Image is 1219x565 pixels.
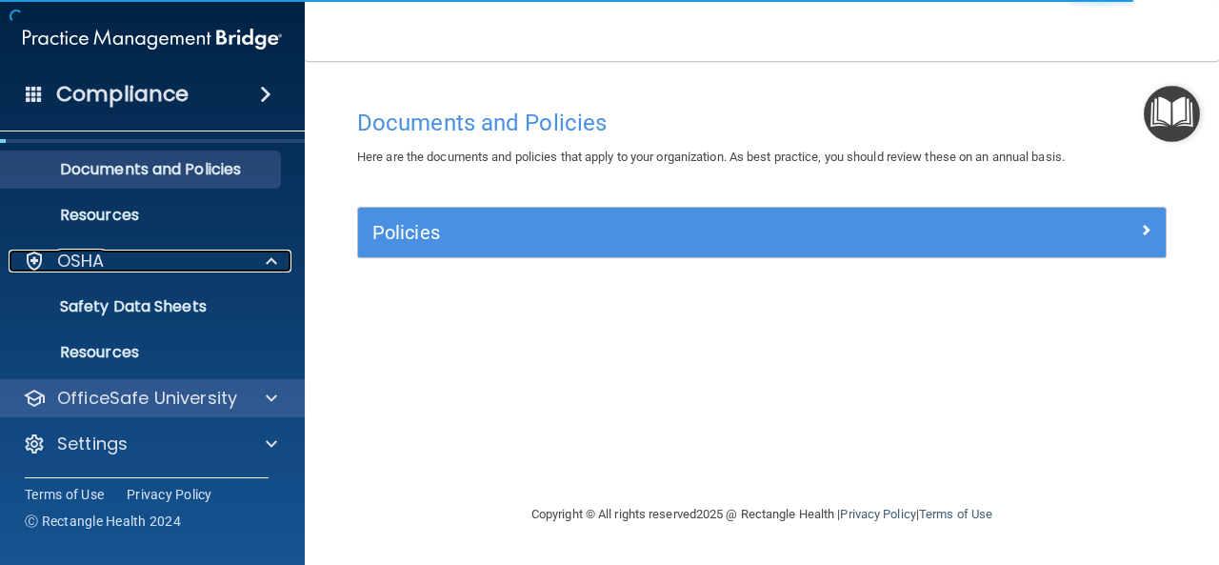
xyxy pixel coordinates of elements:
[23,387,277,410] a: OfficeSafe University
[12,297,272,316] p: Safety Data Sheets
[56,81,189,108] h4: Compliance
[23,250,277,272] a: OSHA
[12,206,272,225] p: Resources
[57,433,128,455] p: Settings
[840,507,915,521] a: Privacy Policy
[372,217,1151,248] a: Policies
[23,433,277,455] a: Settings
[919,507,992,521] a: Terms of Use
[127,485,212,504] a: Privacy Policy
[372,222,949,243] h5: Policies
[357,150,1065,164] span: Here are the documents and policies that apply to your organization. As best practice, you should...
[23,20,282,58] img: PMB logo
[25,485,104,504] a: Terms of Use
[25,512,181,531] span: Ⓒ Rectangle Health 2024
[1144,86,1200,142] button: Open Resource Center
[414,484,1109,545] div: Copyright © All rights reserved 2025 @ Rectangle Health | |
[57,250,105,272] p: OSHA
[357,111,1167,135] h4: Documents and Policies
[12,160,272,179] p: Documents and Policies
[12,343,272,362] p: Resources
[57,387,237,410] p: OfficeSafe University
[889,430,1196,506] iframe: Drift Widget Chat Controller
